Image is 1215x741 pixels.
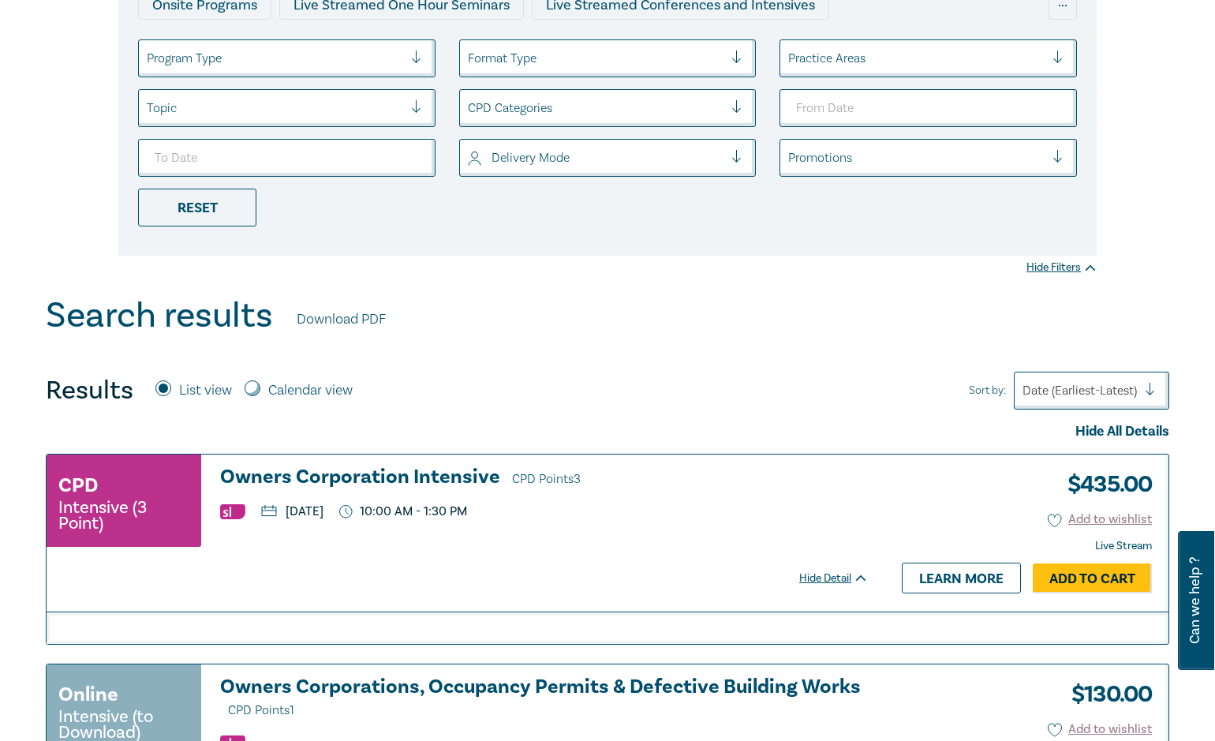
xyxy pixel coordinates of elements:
span: Can we help ? [1187,541,1202,661]
div: National Programs [766,28,911,58]
input: To Date [138,139,436,177]
div: Pre-Recorded Webcasts [396,28,578,58]
input: select [788,149,791,167]
small: Intensive (3 Point) [58,500,189,531]
strong: Live Stream [1095,539,1152,553]
a: Owners Corporations, Occupancy Permits & Defective Building Works CPD Points1 [220,676,869,721]
h3: Owners Corporation Intensive [220,466,869,490]
h3: $ 435.00 [1056,466,1152,503]
label: Calendar view [268,380,353,401]
a: Add to Cart [1033,563,1152,593]
h3: CPD [58,471,98,500]
span: Sort by: [969,382,1006,399]
input: select [788,50,791,67]
div: Reset [138,189,256,226]
button: Add to wishlist [1048,720,1153,739]
div: Hide All Details [46,421,1169,442]
h3: $ 130.00 [1060,676,1152,713]
p: [DATE] [261,505,323,518]
input: From Date [779,89,1077,127]
h3: Owners Corporations, Occupancy Permits & Defective Building Works [220,676,869,721]
span: CPD Points 3 [512,471,581,487]
div: Live Streamed Practical Workshops [138,28,388,58]
div: Hide Detail [799,571,886,586]
h1: Search results [46,295,273,336]
input: select [468,99,471,117]
input: select [468,149,471,167]
a: Owners Corporation Intensive CPD Points3 [220,466,869,490]
img: Substantive Law [220,504,245,519]
span: CPD Points 1 [228,702,294,718]
a: Download PDF [297,309,386,330]
div: 10 CPD Point Packages [585,28,758,58]
input: select [468,50,471,67]
p: 10:00 AM - 1:30 PM [339,504,467,519]
small: Intensive (to Download) [58,709,189,740]
h3: Online [58,680,118,709]
h4: Results [46,375,133,406]
a: Learn more [902,563,1021,593]
input: select [147,99,150,117]
input: Sort by [1022,382,1026,399]
label: List view [179,380,232,401]
input: select [147,50,150,67]
button: Add to wishlist [1048,511,1153,529]
div: Hide Filters [1026,260,1097,275]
